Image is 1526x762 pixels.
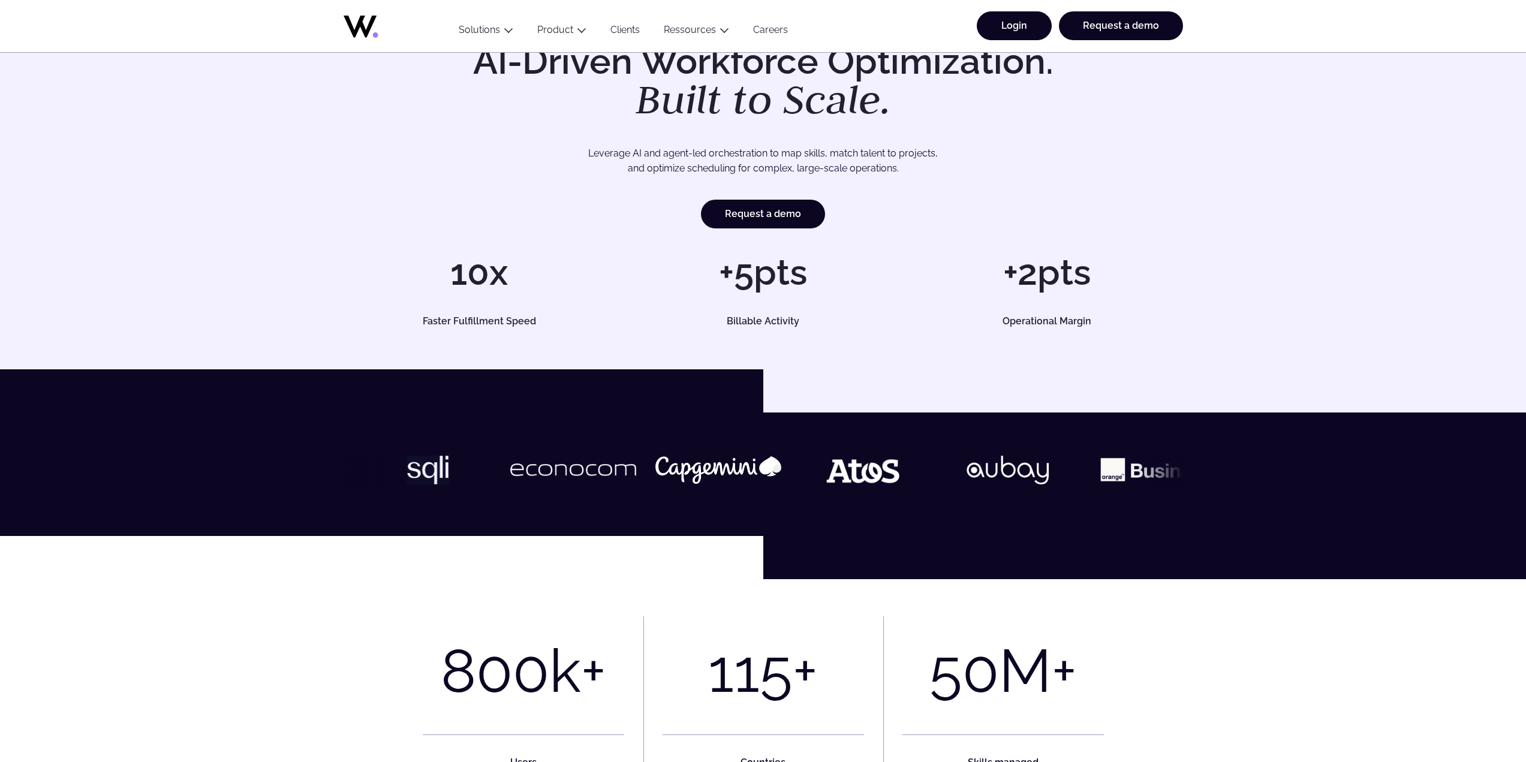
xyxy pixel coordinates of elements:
[441,635,549,706] div: 800
[447,24,525,40] button: Solutions
[598,24,652,40] a: Clients
[537,24,573,35] a: Product
[636,73,891,125] em: Built to Scale.
[641,317,886,326] h5: Billable Activity
[456,43,1070,120] h1: AI-Driven Workforce Optimization.
[549,635,606,706] div: k+
[701,200,825,228] a: Request a demo
[793,635,818,706] div: +
[911,254,1182,290] h1: +2pts
[925,317,1169,326] h5: Operational Margin
[1447,683,1509,745] iframe: Chatbot
[627,254,899,290] h1: +5pts
[708,635,793,706] div: 115
[741,24,800,40] a: Careers
[525,24,598,40] button: Product
[664,24,716,35] a: Ressources
[344,254,615,290] h1: 10x
[929,635,999,706] div: 50
[386,146,1141,176] p: Leverage AI and agent-led orchestration to map skills, match talent to projects, and optimize sch...
[357,317,601,326] h5: Faster Fulfillment Speed
[977,11,1052,40] a: Login
[1059,11,1183,40] a: Request a demo
[999,635,1077,706] div: M+
[652,24,741,40] button: Ressources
